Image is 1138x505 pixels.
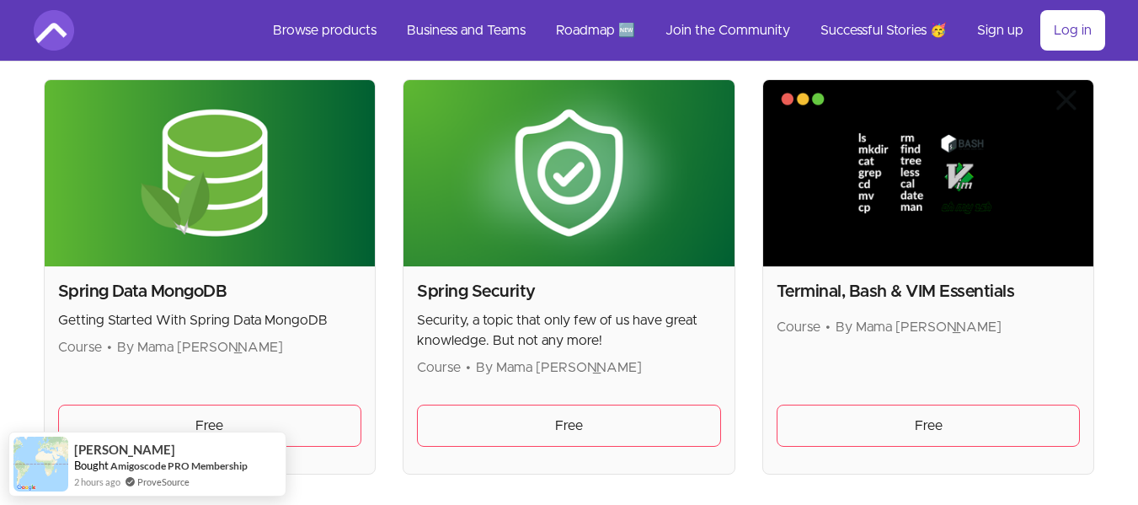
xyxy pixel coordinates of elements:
[403,80,735,266] img: Product image for Spring Security
[117,341,283,354] span: By Mama [PERSON_NAME]
[417,310,721,351] p: Security, a topic that only few of us have great knowledge. But not any more!
[466,361,471,374] span: •
[777,280,1081,304] h2: Terminal, Bash & VIM Essentials
[777,405,1081,447] a: Free
[13,437,68,492] img: provesource social proof notification image
[393,10,539,51] a: Business and Teams
[417,361,461,374] span: Course
[110,459,248,472] a: Amigoscode PRO Membership
[74,443,175,457] span: [PERSON_NAME]
[652,10,804,51] a: Join the Community
[107,341,112,354] span: •
[137,475,190,489] a: ProveSource
[542,10,649,51] a: Roadmap 🆕
[74,475,120,489] span: 2 hours ago
[58,405,362,447] a: Free
[74,459,109,472] span: Bought
[417,405,721,447] a: Free
[58,341,102,354] span: Course
[1040,10,1105,51] a: Log in
[259,10,1105,51] nav: Main
[259,10,390,51] a: Browse products
[476,361,642,374] span: By Mama [PERSON_NAME]
[825,320,831,334] span: •
[45,80,376,266] img: Product image for Spring Data MongoDB
[807,10,960,51] a: Successful Stories 🥳
[58,280,362,304] h2: Spring Data MongoDB
[763,80,1094,266] img: Product image for Terminal, Bash & VIM Essentials
[964,10,1037,51] a: Sign up
[777,320,820,334] span: Course
[836,320,1002,334] span: By Mama [PERSON_NAME]
[34,10,74,51] img: Amigoscode logo
[58,310,362,330] p: Getting Started With Spring Data MongoDB
[417,280,721,304] h2: Spring Security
